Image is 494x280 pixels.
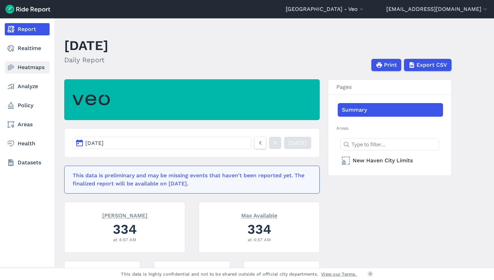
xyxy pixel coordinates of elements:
a: Report [5,23,50,35]
div: 334 [73,220,177,238]
h1: [DATE] [64,36,108,55]
div: 334 [207,220,311,238]
div: at 4:57 AM [207,236,311,243]
a: [DATE] [284,137,311,149]
a: Datasets [5,157,50,169]
input: Type to filter... [340,138,439,150]
a: Realtime [5,42,50,54]
a: Heatmaps [5,61,50,73]
a: Health [5,137,50,150]
span: Max Available [241,212,277,218]
button: Export CSV [404,59,452,71]
h2: Daily Report [64,55,108,65]
span: [PERSON_NAME] [102,212,147,218]
span: Export CSV [417,61,447,69]
a: New Haven City Limits [338,154,443,167]
img: Ride Report [5,5,50,14]
h2: Areas [336,125,443,131]
span: Max Unavailable [85,267,120,274]
a: View our Terms. [321,271,357,277]
img: Veo [72,90,110,109]
div: at 4:57 AM [73,236,177,243]
button: [DATE] [73,137,251,149]
span: Print [384,61,397,69]
a: Summary [338,103,443,117]
span: [DATE] [85,140,104,146]
a: Areas [5,118,50,131]
a: Analyze [5,80,50,93]
button: [EMAIL_ADDRESS][DOMAIN_NAME] [386,5,489,13]
div: This data is preliminary and may be missing events that haven't been reported yet. The finalized ... [73,171,307,188]
a: Policy [5,99,50,112]
button: [GEOGRAPHIC_DATA] - Veo [286,5,365,13]
h3: Pages [328,80,451,95]
button: Print [371,59,401,71]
